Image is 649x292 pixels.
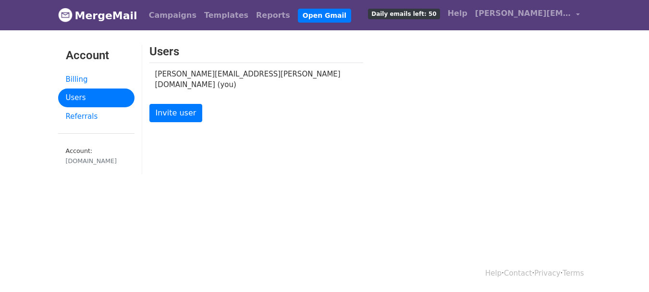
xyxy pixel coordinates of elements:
[58,89,135,107] a: Users
[368,9,440,19] span: Daily emails left: 50
[149,104,203,122] a: Invite user
[58,107,135,126] a: Referrals
[145,6,200,25] a: Campaigns
[58,8,73,22] img: MergeMail logo
[444,4,471,23] a: Help
[58,5,137,25] a: MergeMail
[58,70,135,89] a: Billing
[66,147,127,165] small: Account:
[200,6,252,25] a: Templates
[485,269,502,278] a: Help
[66,156,127,165] div: [DOMAIN_NAME]
[471,4,584,26] a: [PERSON_NAME][EMAIL_ADDRESS][PERSON_NAME][DOMAIN_NAME]
[563,269,584,278] a: Terms
[475,8,571,19] span: [PERSON_NAME][EMAIL_ADDRESS][PERSON_NAME][DOMAIN_NAME]
[504,269,532,278] a: Contact
[252,6,294,25] a: Reports
[66,49,127,63] h3: Account
[149,45,363,59] h3: Users
[534,269,560,278] a: Privacy
[149,63,352,96] td: [PERSON_NAME][EMAIL_ADDRESS][PERSON_NAME][DOMAIN_NAME] (you)
[298,9,351,23] a: Open Gmail
[364,4,443,23] a: Daily emails left: 50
